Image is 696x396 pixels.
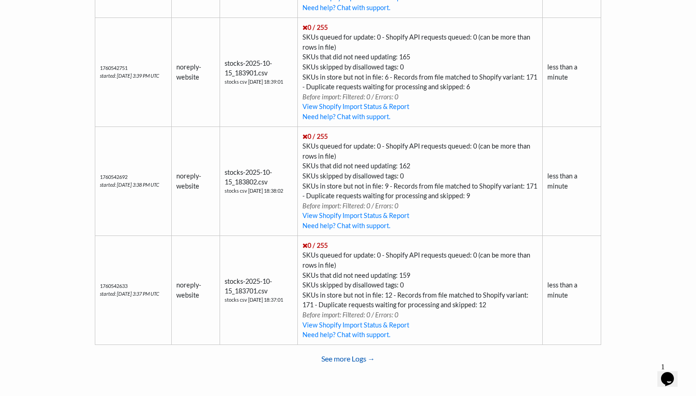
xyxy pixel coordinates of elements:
[302,331,390,339] a: Need help? Chat with support.
[95,17,172,126] td: 1760542751
[95,235,172,344] td: 1760542633
[100,73,159,79] i: started: [DATE] 3:39 PM UTC
[543,235,601,344] td: less than a minute
[302,132,328,140] span: 0 / 255
[302,321,409,329] a: View Shopify Import Status & Report
[225,187,293,195] span: stocks csv [DATE] 18:38:02
[225,78,293,86] span: stocks csv [DATE] 18:39:01
[302,212,409,219] a: View Shopify Import Status & Report
[543,17,601,126] td: less than a minute
[657,359,687,387] iframe: chat widget
[302,113,390,121] a: Need help? Chat with support.
[302,311,398,319] span: Before import: Filtered: 0 / Errors: 0
[220,17,297,126] td: stocks-2025-10-15_183901.csv
[297,235,542,344] td: SKUs queued for update: 0 - Shopify API requests queued: 0 (can be more than rows in file) SKUs t...
[100,182,159,188] i: started: [DATE] 3:38 PM UTC
[302,241,328,249] span: 0 / 255
[172,17,220,126] td: noreply-website
[100,291,159,297] i: started: [DATE] 3:37 PM UTC
[220,126,297,235] td: stocks-2025-10-15_183802.csv
[172,235,220,344] td: noreply-website
[302,93,398,101] span: Before import: Filtered: 0 / Errors: 0
[95,126,172,235] td: 1760542692
[297,17,542,126] td: SKUs queued for update: 0 - Shopify API requests queued: 0 (can be more than rows in file) SKUs t...
[297,126,542,235] td: SKUs queued for update: 0 - Shopify API requests queued: 0 (can be more than rows in file) SKUs t...
[302,103,409,110] a: View Shopify Import Status & Report
[225,296,293,304] span: stocks csv [DATE] 18:37:01
[302,202,398,210] span: Before import: Filtered: 0 / Errors: 0
[95,350,601,368] a: See more Logs →
[302,222,390,230] a: Need help? Chat with support.
[220,235,297,344] td: stocks-2025-10-15_183701.csv
[302,23,328,31] span: 0 / 255
[302,4,390,11] a: Need help? Chat with support.
[172,126,220,235] td: noreply-website
[543,126,601,235] td: less than a minute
